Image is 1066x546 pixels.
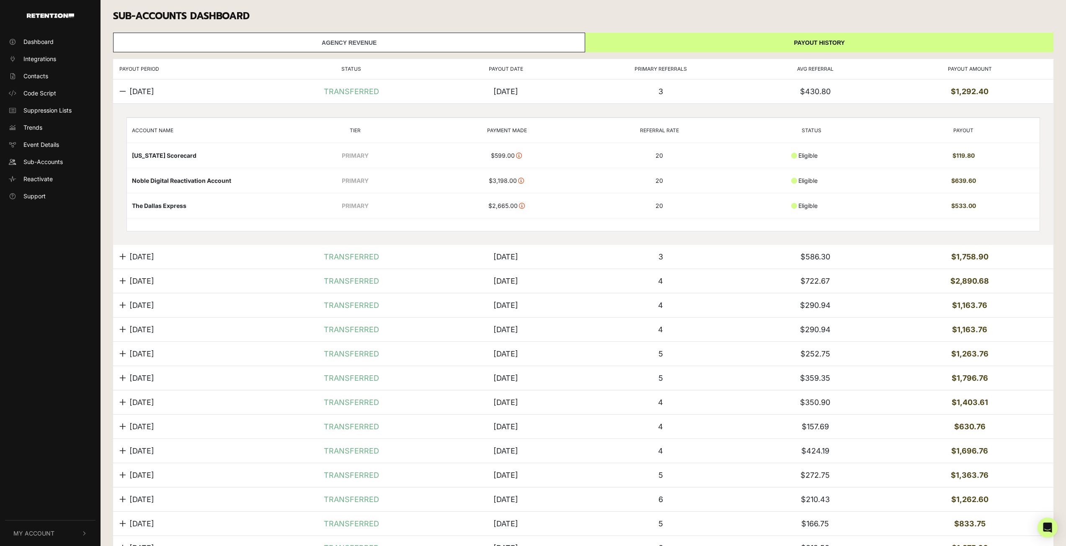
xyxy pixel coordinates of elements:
button: My Account [5,520,96,546]
strong: $1,262.60 [951,495,989,504]
strong: $1,163.76 [952,301,987,310]
a: Contacts [5,69,96,83]
td: primary [279,143,431,168]
div: PAYOUT DATE [428,65,583,73]
td: $3,198.00 [431,168,583,193]
td: $599.00 [431,143,583,168]
span: $157.69 [802,422,829,431]
span: $290.94 [800,325,831,334]
span: TRANSFERRED [324,251,379,262]
div: [DATE] [493,445,518,456]
strong: $630.76 [954,422,986,431]
td: primary [279,193,431,218]
a: Event Details [5,138,96,151]
span: Contacts [23,72,48,80]
span: [DATE] [129,445,154,456]
span: [DATE] [129,324,154,335]
td: eligible [736,143,888,168]
td: Account Name [127,118,279,143]
td: Tier [279,118,431,143]
a: Agency Revenue [113,33,585,52]
strong: $1,163.76 [952,325,987,334]
div: [DATE] [493,469,518,481]
span: $586.30 [800,252,830,261]
span: [DATE] [129,348,154,359]
span: Event Details [23,140,59,149]
a: Trends [5,120,96,134]
div: [DATE] [493,300,518,311]
span: TRANSFERRED [324,86,379,97]
span: TRANSFERRED [324,348,379,359]
span: TRANSFERRED [324,445,379,456]
span: [DATE] [129,372,154,384]
h3: Sub-Accounts Dashboard [113,10,1053,22]
div: AVG REFERRAL [738,65,893,73]
span: 3 [658,252,663,261]
span: [DATE] [129,397,154,408]
strong: $1,696.76 [951,446,988,455]
td: [US_STATE] Scorecard [127,143,279,168]
td: Status [736,118,888,143]
span: $359.35 [800,374,830,382]
a: Code Script [5,86,96,100]
span: 5 [658,349,663,358]
td: 20 [583,143,735,168]
span: [DATE] [129,300,154,311]
div: [DATE] [493,86,518,97]
span: Code Script [23,89,56,97]
td: $533.00 [888,193,1040,218]
span: 4 [658,422,663,431]
span: TRANSFERRED [324,469,379,481]
span: 4 [658,325,663,334]
strong: $1,796.76 [952,374,988,382]
span: [DATE] [129,469,154,481]
span: $430.80 [800,87,831,96]
span: 4 [658,277,663,285]
span: 4 [658,301,663,310]
td: $119.80 [888,143,1040,168]
a: Reactivate [5,172,96,186]
span: TRANSFERRED [324,518,379,529]
td: eligible [736,193,888,218]
span: 5 [658,374,663,382]
strong: $833.75 [954,519,986,528]
td: 20 [583,168,735,193]
div: [DATE] [493,324,518,335]
span: 5 [658,519,663,528]
span: Support [23,192,46,200]
span: TRANSFERRED [324,397,379,408]
span: TRANSFERRED [324,372,379,384]
span: [DATE] [129,518,154,529]
div: [DATE] [493,518,518,529]
span: Sub-Accounts [23,157,63,166]
div: [DATE] [493,251,518,262]
td: eligible [736,168,888,193]
strong: $1,363.76 [951,471,989,479]
strong: $1,263.76 [951,349,989,358]
span: $290.94 [800,301,831,310]
td: The Dallas Express [127,193,279,218]
span: 3 [658,87,663,96]
span: [DATE] [129,275,154,287]
span: $166.75 [801,519,829,528]
a: Support [5,189,96,203]
div: [DATE] [493,421,518,432]
div: Open Intercom Messenger [1038,518,1058,538]
span: $424.19 [801,446,829,455]
div: [DATE] [493,494,518,505]
span: [DATE] [129,251,154,262]
div: PAYOUT AMOUNT [893,65,1047,73]
td: Payment Made [431,118,583,143]
span: Reactivate [23,174,53,183]
span: $350.90 [800,398,830,407]
span: 6 [658,495,663,504]
span: [DATE] [129,421,154,432]
span: My Account [13,529,54,538]
td: $639.60 [888,168,1040,193]
span: TRANSFERRED [324,494,379,505]
div: [DATE] [493,372,518,384]
span: $722.67 [800,277,830,285]
span: TRANSFERRED [324,275,379,287]
span: $252.75 [800,349,830,358]
span: [DATE] [129,494,154,505]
